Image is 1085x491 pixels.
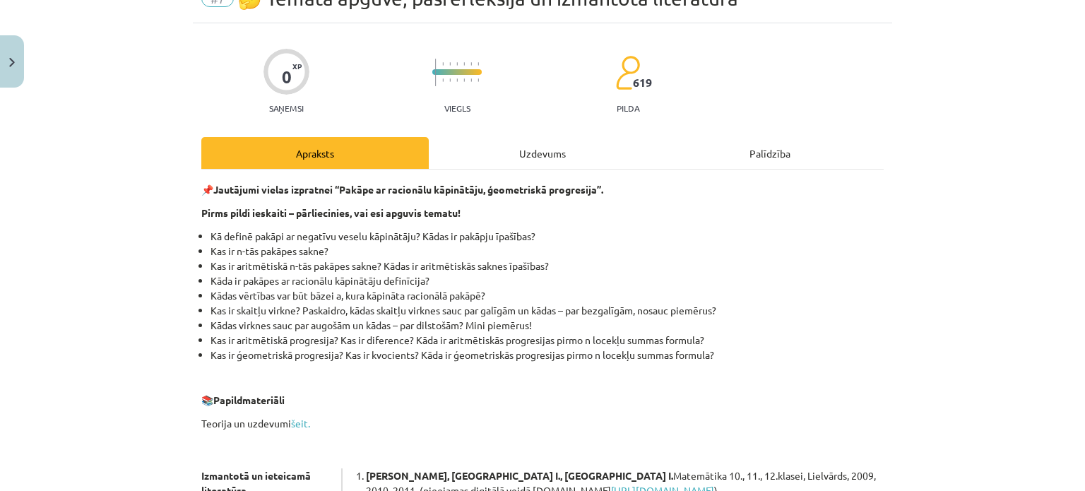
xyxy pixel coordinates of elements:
img: icon-short-line-57e1e144782c952c97e751825c79c345078a6d821885a25fce030b3d8c18986b.svg [442,78,444,82]
p: Teorija un uzdevumi [201,416,884,431]
div: Palīdzība [656,137,884,169]
p: Viegls [444,103,470,113]
li: Kāda ir pakāpes ar racionālu kāpinātāju definīcija? [211,273,884,288]
div: 0 [282,67,292,87]
b: Pirms pildi ieskaiti – pārliecinies, vai esi apguvis tematu! [201,206,461,219]
span: XP [292,62,302,70]
div: Uzdevums [429,137,656,169]
img: icon-short-line-57e1e144782c952c97e751825c79c345078a6d821885a25fce030b3d8c18986b.svg [449,78,451,82]
img: icon-short-line-57e1e144782c952c97e751825c79c345078a6d821885a25fce030b3d8c18986b.svg [463,62,465,66]
p: Saņemsi [263,103,309,113]
b: Papildmateriāli [213,394,285,406]
div: Apraksts [201,137,429,169]
li: Kas ir n-tās pakāpes sakne? [211,244,884,259]
li: Kādas vērtības var būt bāzei a, kura kāpināta racionālā pakāpē? [211,288,884,303]
img: icon-long-line-d9ea69661e0d244f92f715978eff75569469978d946b2353a9bb055b3ed8787d.svg [435,59,437,86]
p: pilda [617,103,639,113]
span: 619 [633,76,652,89]
p: 📌 [201,182,884,197]
img: students-c634bb4e5e11cddfef0936a35e636f08e4e9abd3cc4e673bd6f9a4125e45ecb1.svg [615,55,640,90]
b: Jautājumi vielas izpratnei “Pakāpe ar racionālu kāpinātāju, ģeometriskā progresija”. [213,183,603,196]
a: šeit. [291,417,310,430]
li: Kā definē pakāpi ar negatīvu veselu kāpinātāju? Kādas ir pakāpju īpašības? [211,229,884,244]
li: Kas ir ģeometriskā progresija? Kas ir kvocients? Kāda ir ģeometriskās progresijas pirmo n locekļu... [211,348,884,362]
img: icon-short-line-57e1e144782c952c97e751825c79c345078a6d821885a25fce030b3d8c18986b.svg [470,78,472,82]
b: [PERSON_NAME], [GEOGRAPHIC_DATA] I., [GEOGRAPHIC_DATA] I. [366,469,673,482]
img: icon-short-line-57e1e144782c952c97e751825c79c345078a6d821885a25fce030b3d8c18986b.svg [478,78,479,82]
img: icon-close-lesson-0947bae3869378f0d4975bcd49f059093ad1ed9edebbc8119c70593378902aed.svg [9,58,15,67]
img: icon-short-line-57e1e144782c952c97e751825c79c345078a6d821885a25fce030b3d8c18986b.svg [478,62,479,66]
img: icon-short-line-57e1e144782c952c97e751825c79c345078a6d821885a25fce030b3d8c18986b.svg [456,78,458,82]
img: icon-short-line-57e1e144782c952c97e751825c79c345078a6d821885a25fce030b3d8c18986b.svg [463,78,465,82]
img: icon-short-line-57e1e144782c952c97e751825c79c345078a6d821885a25fce030b3d8c18986b.svg [470,62,472,66]
li: Kas ir aritmētiskā n-tās pakāpes sakne? Kādas ir aritmētiskās saknes īpašības? [211,259,884,273]
img: icon-short-line-57e1e144782c952c97e751825c79c345078a6d821885a25fce030b3d8c18986b.svg [449,62,451,66]
li: Kas ir aritmētiskā progresija? Kas ir diference? Kāda ir aritmētiskās progresijas pirmo n locekļu... [211,333,884,348]
li: Kas ir skaitļu virkne? Paskaidro, kādas skaitļu virknes sauc par galīgām un kādas – par bezgalīgā... [211,303,884,318]
p: 📚 [201,393,884,408]
li: Kādas virknes sauc par augošām un kādas – par dilstošām? Mini piemērus! [211,318,884,333]
img: icon-short-line-57e1e144782c952c97e751825c79c345078a6d821885a25fce030b3d8c18986b.svg [456,62,458,66]
img: icon-short-line-57e1e144782c952c97e751825c79c345078a6d821885a25fce030b3d8c18986b.svg [442,62,444,66]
